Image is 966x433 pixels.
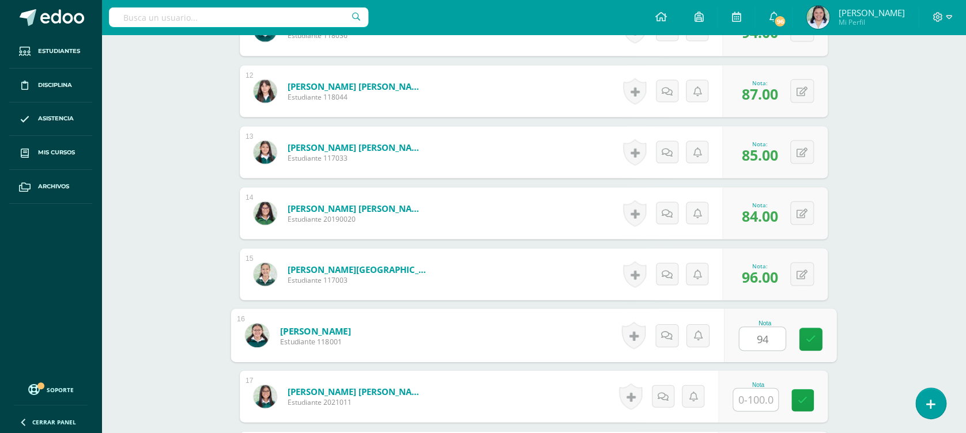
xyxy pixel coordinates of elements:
span: Cerrar panel [32,418,76,426]
span: 85.00 [741,145,778,164]
a: Mis cursos [9,136,92,170]
img: 6d98d66837a8c6002edd6c2168288260.png [245,323,269,347]
div: Nota: [741,78,778,86]
input: 0-100.0 [739,327,786,350]
img: 2e6c258da9ccee66aa00087072d4f1d6.png [806,6,829,29]
span: Estudiante 118001 [280,336,351,347]
input: Busca un usuario... [109,7,368,27]
div: Nota: [741,139,778,147]
a: Soporte [14,381,88,397]
span: Estudiante 20190020 [288,214,426,223]
a: Estudiantes [9,35,92,69]
div: Nota [733,381,783,388]
span: Estudiantes [38,47,80,56]
span: 84.00 [741,206,778,225]
img: 6a8c22ce3a44bc2261505ea47e20ce41.png [254,79,277,102]
a: Archivos [9,170,92,204]
a: [PERSON_NAME] [PERSON_NAME] [288,80,426,92]
a: Disciplina [9,69,92,102]
img: 52f5f1c35b4b20994beb09176870459c.png [254,202,277,225]
span: Estudiante 118036 [288,31,356,40]
a: [PERSON_NAME] [PERSON_NAME] [288,141,426,153]
span: 96 [773,15,786,28]
span: Estudiante 117003 [288,275,426,284]
span: 87.00 [741,83,778,103]
img: 0af1b0a399f5eedaf5148ddf49457d51.png [254,385,277,408]
span: Soporte [47,386,74,394]
a: Asistencia [9,102,92,136]
a: [PERSON_NAME] [PERSON_NAME] [288,385,426,397]
span: Estudiante 118044 [288,92,426,101]
span: Mis cursos [38,148,75,157]
a: [PERSON_NAME] [280,324,351,336]
span: 96.00 [741,267,778,286]
a: [PERSON_NAME] [PERSON_NAME] [288,202,426,214]
div: Nota [739,320,791,326]
div: Nota: [741,261,778,269]
span: Mi Perfil [838,17,904,27]
div: Nota: [741,200,778,208]
span: Asistencia [38,114,74,123]
span: Disciplina [38,81,72,90]
span: Estudiante 2021011 [288,397,426,407]
span: Estudiante 117033 [288,153,426,162]
span: Archivos [38,182,69,191]
img: 94206187b631736ddc89ac5ca431512a.png [254,140,277,164]
input: 0-100.0 [733,388,778,411]
a: [PERSON_NAME][GEOGRAPHIC_DATA] [288,263,426,275]
img: 904a019e186b9957623e68291c126797.png [254,263,277,286]
span: [PERSON_NAME] [838,7,904,18]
